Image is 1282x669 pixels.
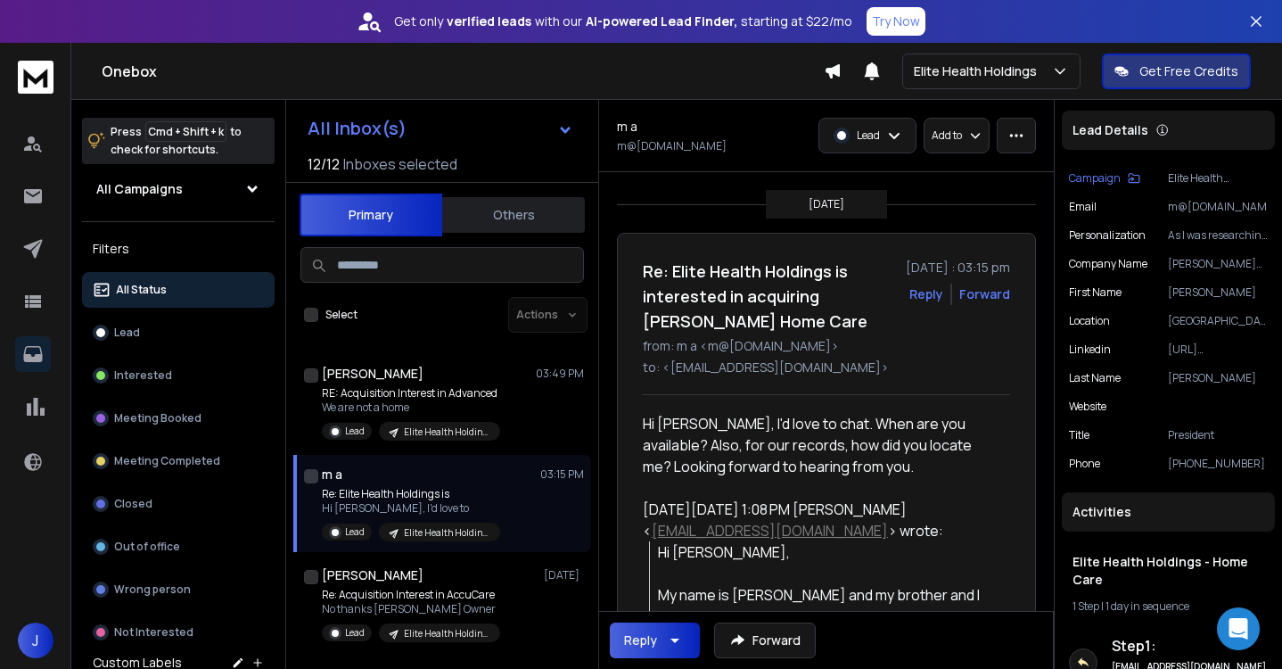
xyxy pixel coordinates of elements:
[959,285,1010,303] div: Forward
[345,626,365,640] p: Lead
[82,272,275,308] button: All Status
[1102,54,1251,89] button: Get Free Credits
[1168,285,1268,300] p: [PERSON_NAME]
[643,259,895,334] h1: Re: Elite Health Holdings is interested in acquiring [PERSON_NAME] Home Care
[1069,171,1140,186] button: Campaign
[18,623,53,658] button: J
[82,358,275,393] button: Interested
[1072,121,1148,139] p: Lead Details
[1069,171,1121,186] p: Campaign
[617,118,637,136] h1: m a
[308,120,407,137] h1: All Inbox(s)
[1069,200,1097,214] p: Email
[1168,428,1268,442] p: President
[116,283,167,297] p: All Status
[1168,257,1268,271] p: [PERSON_NAME] Home Care
[1072,599,1099,614] span: 1 Step
[82,486,275,522] button: Closed
[345,525,365,539] p: Lead
[1069,457,1100,471] p: Phone
[111,123,242,159] p: Press to check for shortcuts.
[1069,314,1110,328] p: location
[114,368,172,383] p: Interested
[624,632,657,649] div: Reply
[394,12,852,30] p: Get only with our starting at $22/mo
[1072,553,1264,589] h1: Elite Health Holdings - Home Care
[714,623,816,658] button: Forward
[404,425,489,439] p: Elite Health Holdings - Home Care
[1168,171,1268,186] p: Elite Health Holdings - Home Care
[658,541,996,563] div: Hi [PERSON_NAME],
[643,499,996,541] div: [DATE][DATE] 1:08 PM [PERSON_NAME] < > wrote:
[1069,285,1122,300] p: First Name
[932,128,962,143] p: Add to
[114,540,180,554] p: Out of office
[114,326,140,340] p: Lead
[540,467,584,482] p: 03:15 PM
[114,625,193,640] p: Not Interested
[82,615,275,650] button: Not Interested
[1168,200,1268,214] p: m@[DOMAIN_NAME]
[652,521,888,541] a: [EMAIL_ADDRESS][DOMAIN_NAME]
[18,61,53,94] img: logo
[1168,371,1268,385] p: [PERSON_NAME]
[1069,343,1111,357] p: linkedin
[82,572,275,607] button: Wrong person
[1168,343,1268,357] p: [URL][DOMAIN_NAME]
[1168,228,1268,243] p: As I was researching [PERSON_NAME] Home Care, I was impressed by your dedicated focus on home hea...
[906,259,1010,277] p: [DATE] : 03:15 pm
[114,411,201,425] p: Meeting Booked
[610,623,700,658] button: Reply
[536,367,584,381] p: 03:49 PM
[914,62,1044,80] p: Elite Health Holdings
[1168,457,1268,471] p: [PHONE_NUMBER]
[872,12,920,30] p: Try Now
[404,627,489,640] p: Elite Health Holdings - Home Care
[809,197,844,211] p: [DATE]
[114,582,191,597] p: Wrong person
[1069,257,1147,271] p: Company Name
[617,139,727,153] p: m@[DOMAIN_NAME]
[322,386,500,401] p: RE: Acquisition Interest in Advanced
[102,61,824,82] h1: Onebox
[1062,492,1275,532] div: Activities
[1112,635,1268,657] h6: Step 1 :
[345,425,365,438] p: Lead
[114,454,220,468] p: Meeting Completed
[867,7,925,36] button: Try Now
[447,12,531,30] strong: verified leads
[643,337,1010,355] p: from: m a <m@[DOMAIN_NAME]>
[1217,607,1260,650] div: Open Intercom Messenger
[322,501,500,516] p: Hi [PERSON_NAME], I'd love to
[1105,599,1189,614] span: 1 day in sequence
[857,128,880,143] p: Lead
[322,588,500,602] p: Re: Acquisition Interest in AccuCare
[343,153,457,175] h3: Inboxes selected
[308,153,340,175] span: 12 / 12
[909,285,943,303] button: Reply
[404,526,489,540] p: Elite Health Holdings - Home Care
[544,568,584,582] p: [DATE]
[1069,228,1146,243] p: Personalization
[82,315,275,351] button: Lead
[442,195,585,235] button: Others
[114,497,152,511] p: Closed
[643,413,996,477] div: Hi [PERSON_NAME], I'd love to chat. When are you available? Also, for our records, how did you lo...
[322,466,342,483] h1: m a
[1069,428,1089,442] p: title
[300,194,442,236] button: Primary
[1139,62,1238,80] p: Get Free Credits
[82,401,275,436] button: Meeting Booked
[1072,599,1264,614] div: |
[322,602,500,616] p: No thanks [PERSON_NAME] Owner
[1069,371,1121,385] p: Last Name
[1168,314,1268,328] p: [GEOGRAPHIC_DATA], [US_STATE], [GEOGRAPHIC_DATA]
[82,236,275,261] h3: Filters
[322,401,500,415] p: We are not a home
[293,111,588,146] button: All Inbox(s)
[322,487,500,501] p: Re: Elite Health Holdings is
[145,121,226,142] span: Cmd + Shift + k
